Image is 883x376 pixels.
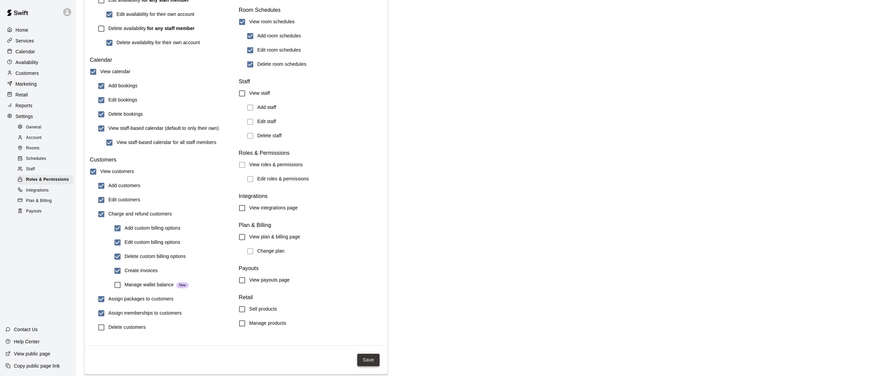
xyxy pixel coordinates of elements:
h6: Edit bookings [108,96,137,104]
h6: Roles & Permissions [239,148,382,158]
h6: View plan & billing page [249,233,300,241]
a: Retail [5,90,71,100]
div: Staff [16,165,73,174]
p: Copy public page link [14,363,60,369]
span: Rooms [26,145,40,152]
h6: View integrations page [249,204,298,212]
a: Settings [5,111,71,121]
h6: View customers [100,168,134,175]
h6: Delete staff [257,132,282,140]
a: Schedules [16,154,76,164]
a: Availability [5,57,71,67]
div: Integrations [16,186,73,195]
h6: Edit room schedules [257,47,301,54]
h6: Add customers [108,182,140,190]
a: Marketing [5,79,71,89]
h6: Add bookings [108,82,137,90]
h6: Staff [239,77,382,86]
a: Rooms [16,143,76,154]
span: Roles & Permissions [26,176,69,183]
h6: Sell products [249,306,277,313]
h6: View calendar [100,68,130,76]
p: Contact Us [14,326,38,333]
h6: Delete custom billing options [125,253,186,260]
h6: Edit roles & permissions [257,175,309,183]
h6: Delete customers [108,324,146,331]
span: General [26,124,42,131]
div: Payouts [16,207,73,216]
p: Availability [16,59,38,66]
h6: Room Schedules [239,5,382,15]
a: Staff [16,164,76,175]
h6: Add custom billing options [125,225,180,232]
button: Save [357,354,380,366]
a: Plan & Billing [16,196,76,206]
div: Roles & Permissions [16,175,73,184]
p: Customers [16,70,39,77]
span: Account [26,135,42,141]
span: Staff [26,166,35,173]
h6: Calendar [90,55,233,65]
h6: View staff [249,90,270,97]
span: Integrations [26,187,49,194]
a: Roles & Permissions [16,175,76,185]
p: Home [16,27,28,33]
h6: Retail [239,293,382,302]
a: Calendar [5,47,71,57]
a: Account [16,133,76,143]
p: Settings [16,113,33,120]
h6: Manage wallet balance [125,281,189,289]
h6: Charge and refund customers [108,210,172,218]
h6: Delete bookings [108,111,143,118]
div: Account [16,133,73,143]
h6: Edit custom billing options [125,239,180,246]
span: Schedules [26,155,46,162]
span: New [176,283,188,288]
h6: View room schedules [249,18,295,26]
div: Schedules [16,154,73,164]
h6: Add room schedules [257,32,301,40]
a: Services [5,36,71,46]
a: Customers [5,68,71,78]
h6: Assign memberships to customers [108,310,182,317]
h6: Create invoices [125,267,158,274]
a: Home [5,25,71,35]
a: Payouts [16,206,76,216]
a: Reports [5,100,71,111]
span: Plan & Billing [26,198,52,204]
h6: View staff-based calendar for all staff members [116,139,216,146]
p: Reports [16,102,32,109]
p: Services [16,37,34,44]
p: Calendar [16,48,35,55]
a: Integrations [16,185,76,196]
h6: Integrations [239,192,382,201]
p: View public page [14,350,50,357]
h6: Plan & Billing [239,221,382,230]
h6: Add staff [257,104,276,111]
h6: Payouts [239,264,382,273]
p: Help Center [14,338,40,345]
h6: Edit staff [257,118,276,125]
h6: Edit customers [108,196,140,204]
p: Marketing [16,81,37,87]
h6: Delete availability [108,25,194,32]
p: Retail [16,91,28,98]
a: General [16,122,76,133]
h6: Delete room schedules [257,61,306,68]
h6: Manage products [249,320,286,327]
h6: Assign packages to customers [108,295,174,303]
h6: Customers [90,155,233,165]
h6: Delete availability for their own account [116,39,200,47]
div: Rooms [16,144,73,153]
b: for any staff member [147,26,194,31]
div: General [16,123,73,132]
